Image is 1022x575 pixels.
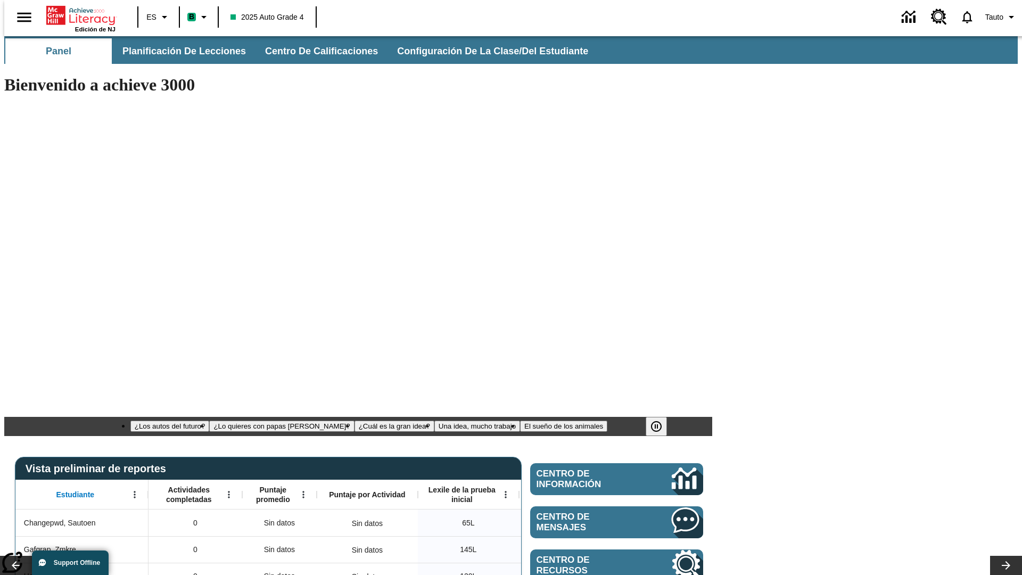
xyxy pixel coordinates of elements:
[46,4,116,32] div: Portada
[498,487,514,503] button: Abrir menú
[130,421,210,432] button: Diapositiva 1 ¿Los autos del futuro?
[460,544,476,555] span: 145 Lexile, Gafqrap, Zmkre
[209,421,354,432] button: Diapositiva 2 ¿Lo quieres con papas fritas?
[397,45,588,57] span: Configuración de la clase/del estudiante
[981,7,1022,27] button: Perfil/Configuración
[520,421,607,432] button: Diapositiva 5 El sueño de los animales
[265,45,378,57] span: Centro de calificaciones
[142,7,176,27] button: Lenguaje: ES, Selecciona un idioma
[189,10,194,23] span: B
[329,490,405,499] span: Puntaje por Actividad
[230,12,304,23] span: 2025 Auto Grade 4
[434,421,520,432] button: Diapositiva 4 Una idea, mucho trabajo
[248,485,299,504] span: Puntaje promedio
[423,485,501,504] span: Lexile de la prueba inicial
[183,7,215,27] button: Boost El color de la clase es verde menta. Cambiar el color de la clase.
[193,517,197,529] span: 0
[193,544,197,555] span: 0
[347,539,388,561] div: Sin datos, Gafqrap, Zmkre
[537,469,636,490] span: Centro de información
[4,38,598,64] div: Subbarra de navegación
[56,490,95,499] span: Estudiante
[895,3,925,32] a: Centro de información
[26,463,171,475] span: Vista preliminar de reportes
[530,506,703,538] a: Centro de mensajes
[990,556,1022,575] button: Carrusel de lecciones, seguir
[24,544,76,555] span: Gafqrap, Zmkre
[54,559,100,566] span: Support Offline
[242,510,317,536] div: Sin datos, Changepwd, Sautoen
[259,512,300,534] span: Sin datos
[242,536,317,563] div: Sin datos, Gafqrap, Zmkre
[295,487,311,503] button: Abrir menú
[953,3,981,31] a: Notificaciones
[257,38,386,64] button: Centro de calificaciones
[530,463,703,495] a: Centro de información
[925,3,953,31] a: Centro de recursos, Se abrirá en una pestaña nueva.
[127,487,143,503] button: Abrir menú
[646,417,667,436] button: Pausar
[154,485,224,504] span: Actividades completadas
[146,12,156,23] span: ES
[114,38,254,64] button: Planificación de lecciones
[4,36,1018,64] div: Subbarra de navegación
[149,510,242,536] div: 0, Changepwd, Sautoen
[462,517,474,529] span: 65 Lexile, Changepwd, Sautoen
[46,5,116,26] a: Portada
[5,38,112,64] button: Panel
[221,487,237,503] button: Abrir menú
[32,551,109,575] button: Support Offline
[46,45,71,57] span: Panel
[537,512,640,533] span: Centro de mensajes
[24,517,96,529] span: Changepwd, Sautoen
[9,2,40,33] button: Abrir el menú lateral
[347,513,388,534] div: Sin datos, Changepwd, Sautoen
[985,12,1003,23] span: Tauto
[355,421,434,432] button: Diapositiva 3 ¿Cuál es la gran idea?
[4,75,712,95] h1: Bienvenido a achieve 3000
[149,536,242,563] div: 0, Gafqrap, Zmkre
[646,417,678,436] div: Pausar
[122,45,246,57] span: Planificación de lecciones
[75,26,116,32] span: Edición de NJ
[259,539,300,561] span: Sin datos
[389,38,597,64] button: Configuración de la clase/del estudiante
